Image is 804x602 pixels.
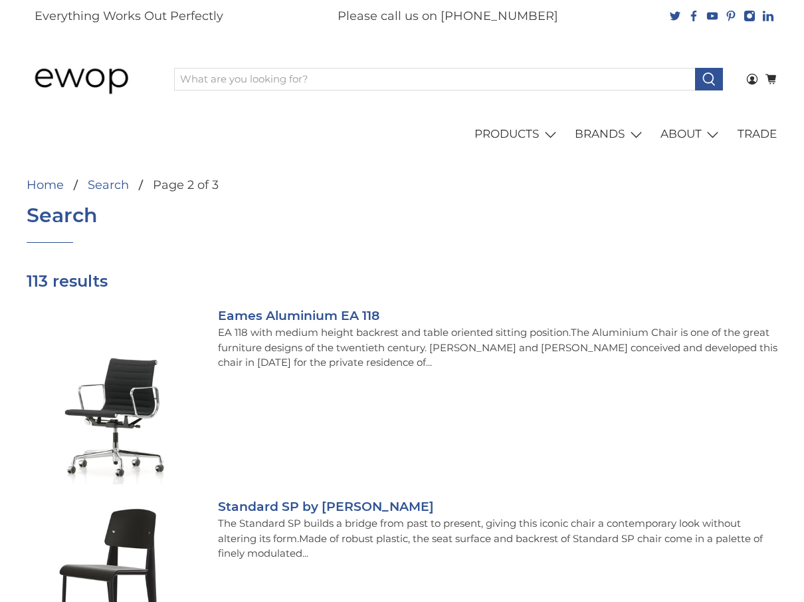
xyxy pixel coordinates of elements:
[27,204,98,227] h1: Search
[27,179,64,191] a: Home
[218,499,434,514] a: Standard SP by [PERSON_NAME]
[218,325,777,371] p: EA 118 with medium height backrest and table oriented sitting position.The Aluminium Chair is one...
[653,116,730,153] a: ABOUT
[730,116,784,153] a: TRADE
[35,7,223,25] p: Everything Works Out Perfectly
[567,116,653,153] a: BRANDS
[153,179,219,191] span: Page 2 of 3
[174,68,696,90] input: What are you looking for?
[20,116,784,153] nav: main navigation
[27,307,204,484] img: Eames Aluminium EA 118
[218,516,777,561] p: The Standard SP builds a bridge from past to present, giving this iconic chair a contemporary loo...
[27,179,777,191] nav: breadcrumbs
[218,308,379,323] a: Eames Aluminium EA 118
[338,7,558,25] p: Please call us on [PHONE_NUMBER]
[27,269,777,307] h3: 113 results
[467,116,567,153] a: PRODUCTS
[88,179,129,191] a: Search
